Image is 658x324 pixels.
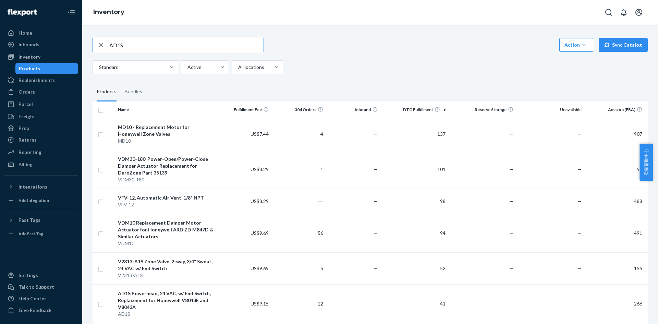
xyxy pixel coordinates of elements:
a: Freight [4,111,78,122]
th: Amazon (FBA) [584,101,648,118]
span: US$9.69 [251,230,269,236]
div: Settings [19,272,38,279]
div: Home [19,29,32,36]
div: VDM30-180, Power-Open/Power-Close Damper Actuator Replacement for DuroZone Part 35139 [118,156,215,176]
a: Home [4,27,78,38]
td: 491 [584,214,648,252]
td: 155 [584,252,648,284]
td: 266 [584,284,648,323]
span: US$7.44 [251,131,269,137]
th: Name [115,101,217,118]
span: — [577,265,582,271]
span: — [577,166,582,172]
td: 41 [380,284,448,323]
div: Billing [19,161,33,168]
span: — [374,265,378,271]
th: Fulfillment Fee [217,101,272,118]
span: — [374,198,378,204]
span: — [509,301,513,307]
div: Prep [19,125,29,132]
td: 907 [584,118,648,150]
span: US$8.29 [251,166,269,172]
td: 1 [271,150,326,189]
button: Open account menu [632,5,646,19]
div: Add Integration [19,197,49,203]
td: 56 [271,214,326,252]
div: V2313-A1S Zone Valve, 2-way, 3/4" Sweat, 24 VAC w/ End Switch [118,258,215,272]
a: Talk to Support [4,281,78,292]
td: 12 [271,284,326,323]
div: MD10 [118,137,215,144]
div: Freight [19,113,35,120]
ol: breadcrumbs [88,2,130,22]
span: — [509,265,513,271]
a: Products [15,63,78,74]
td: 5 [271,252,326,284]
div: VDM30-180 [118,176,215,183]
a: Returns [4,134,78,145]
span: — [509,230,513,236]
span: — [374,166,378,172]
div: AD1S [118,311,215,317]
th: DTC Fulfillment [380,101,448,118]
a: Parcel [4,99,78,110]
td: 101 [380,150,448,189]
button: 卖家帮助中心 [639,144,653,181]
div: Products [19,65,40,72]
th: Unavailable [516,101,584,118]
span: US$9.15 [251,301,269,307]
td: 94 [380,214,448,252]
td: 98 [380,189,448,214]
div: VFV-12, Automatic Air Vent, 1/8" NPT [118,194,215,201]
span: — [509,166,513,172]
button: Sync Catalog [599,38,648,52]
a: Inventory [93,8,124,16]
td: 52 [380,252,448,284]
div: Give Feedback [19,307,52,314]
input: All locations [237,64,238,71]
td: 488 [584,189,648,214]
button: Action [559,38,593,52]
div: Replenishments [19,77,55,84]
button: Fast Tags [4,215,78,226]
div: V2313-A1S [118,272,215,279]
div: Inventory [19,53,40,60]
button: Integrations [4,181,78,192]
span: — [374,301,378,307]
span: US$8.29 [251,198,269,204]
div: Reporting [19,149,41,156]
span: US$9.69 [251,265,269,271]
div: VFV-12 [118,201,215,208]
span: — [577,198,582,204]
a: Inbounds [4,39,78,50]
button: Open notifications [617,5,631,19]
td: 56 [584,150,648,189]
td: ― [271,189,326,214]
div: Products [97,82,117,101]
a: Inventory [4,51,78,62]
a: Settings [4,270,78,281]
button: Open Search Box [602,5,616,19]
span: — [509,198,513,204]
span: — [577,301,582,307]
div: MD10 - Replacement Motor for Honeywell Zone Valves [118,124,215,137]
button: Close Navigation [64,5,78,19]
input: Standard [98,64,99,71]
button: Give Feedback [4,305,78,316]
div: AD1S Powerhead, 24 VAC, w/ End Switch, Replacement for Honeywell V8043E and V8043A [118,290,215,311]
a: Reporting [4,147,78,158]
div: Returns [19,136,37,143]
div: VDM10 Replacement Damper Motor Actuator for Honeywell ARD ZD M847D & Similar Actuators [118,219,215,240]
a: Add Fast Tag [4,228,78,239]
div: Parcel [19,101,33,108]
span: — [577,131,582,137]
div: Integrations [19,183,47,190]
div: Talk to Support [19,284,54,290]
th: 30d Orders [271,101,326,118]
th: Reserve Storage [448,101,516,118]
div: Help Center [19,295,46,302]
a: Add Integration [4,195,78,206]
a: Orders [4,86,78,97]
